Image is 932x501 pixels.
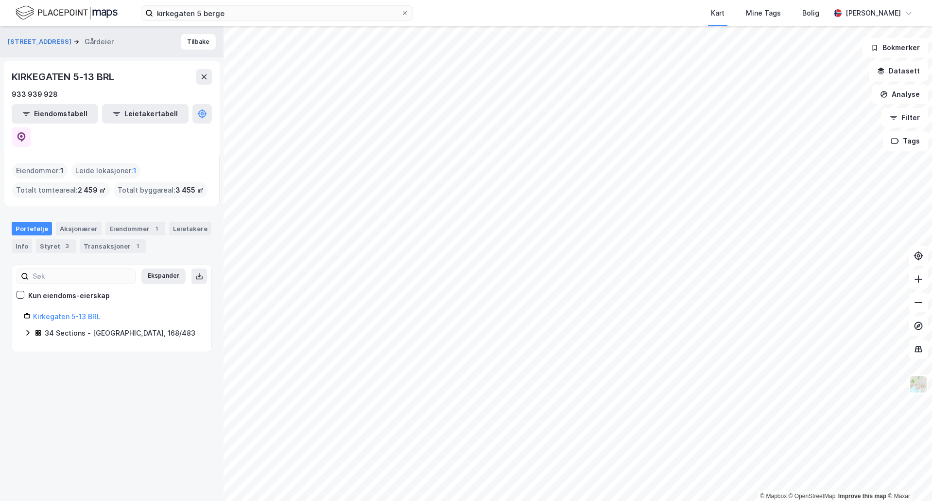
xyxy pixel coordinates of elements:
[881,108,928,127] button: Filter
[883,131,928,151] button: Tags
[153,6,401,20] input: Søk på adresse, matrikkel, gårdeiere, leietakere eller personer
[12,239,32,253] div: Info
[760,493,787,500] a: Mapbox
[175,184,204,196] span: 3 455 ㎡
[56,222,102,235] div: Aksjonærer
[80,239,146,253] div: Transaksjoner
[45,327,195,339] div: 34 Sections - [GEOGRAPHIC_DATA], 168/483
[169,222,211,235] div: Leietakere
[133,165,137,177] span: 1
[12,182,110,198] div: Totalt tomteareal :
[78,184,106,196] span: 2 459 ㎡
[141,268,186,284] button: Ekspander
[85,36,114,48] div: Gårdeier
[16,4,118,21] img: logo.f888ab2527a4732fd821a326f86c7f29.svg
[102,104,189,124] button: Leietakertabell
[12,104,98,124] button: Eiendomstabell
[746,7,781,19] div: Mine Tags
[838,493,886,500] a: Improve this map
[883,454,932,501] div: Kontrollprogram for chat
[28,290,110,302] div: Kun eiendoms-eierskap
[12,69,116,85] div: KIRKEGATEN 5-13 BRL
[29,269,135,284] input: Søk
[12,222,52,235] div: Portefølje
[12,89,58,100] div: 933 939 928
[846,7,901,19] div: [PERSON_NAME]
[789,493,836,500] a: OpenStreetMap
[869,61,928,81] button: Datasett
[114,182,207,198] div: Totalt byggareal :
[12,163,68,179] div: Eiendommer :
[62,241,72,251] div: 3
[802,7,819,19] div: Bolig
[60,165,64,177] span: 1
[883,454,932,501] iframe: Chat Widget
[8,37,73,47] button: [STREET_ADDRESS]
[863,38,928,57] button: Bokmerker
[71,163,140,179] div: Leide lokasjoner :
[181,34,216,50] button: Tilbake
[36,239,76,253] div: Styret
[909,375,928,394] img: Z
[105,222,165,235] div: Eiendommer
[152,224,161,233] div: 1
[872,85,928,104] button: Analyse
[33,312,101,321] a: Kirkegaten 5-13 BRL
[711,7,725,19] div: Kart
[133,241,142,251] div: 1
